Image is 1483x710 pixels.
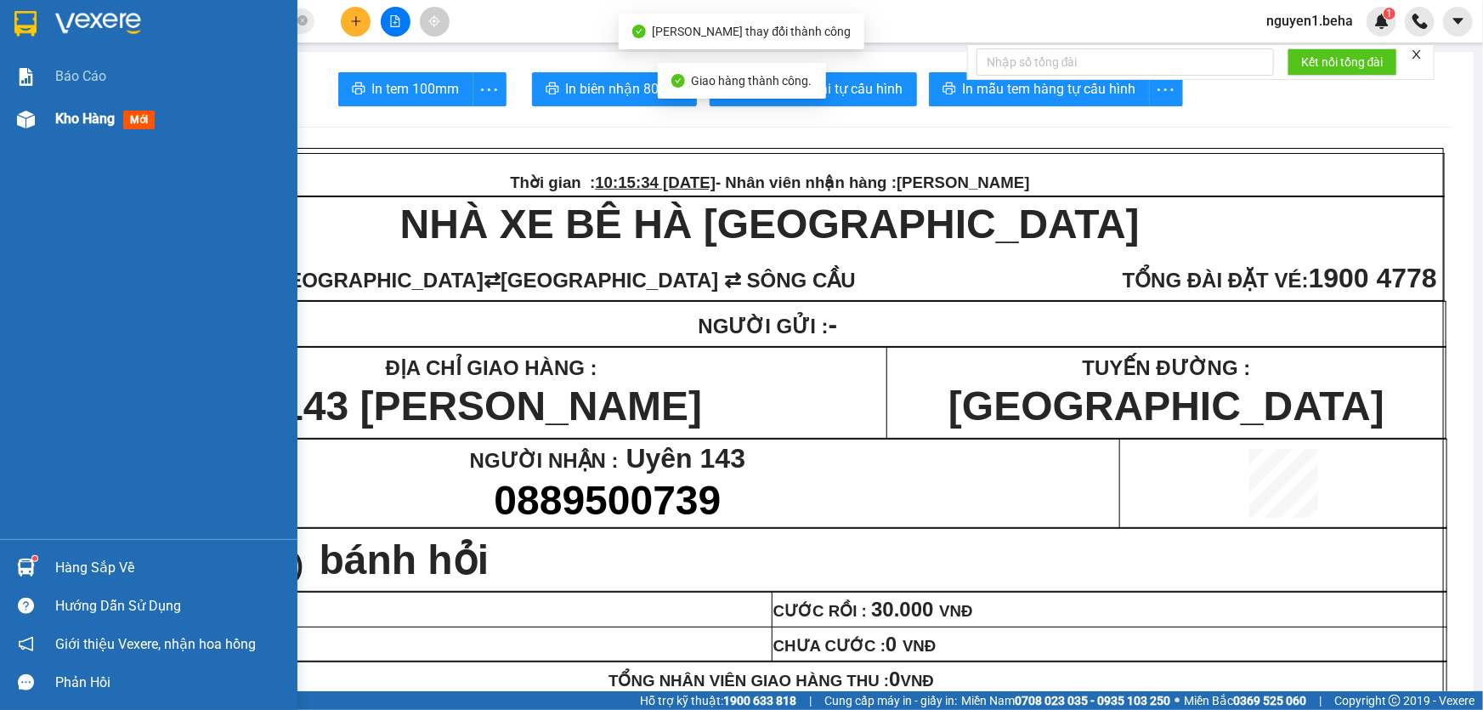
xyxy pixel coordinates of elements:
span: mới [123,111,155,129]
span: Kết nối tổng đài [1301,53,1384,71]
button: printerIn mẫu tem hàng tự cấu hình [929,72,1150,106]
div: Hàng sắp về [55,555,285,581]
span: bánh hỏi [319,537,489,582]
span: 1900 4778 [1309,263,1437,293]
button: more [473,72,507,106]
span: 143 [PERSON_NAME] [280,383,702,429]
button: plus [341,7,371,37]
span: TUYẾN ĐƯỜNG : [1083,356,1251,379]
img: logo-vxr [14,11,37,37]
span: In biên nhận 80mm [566,78,683,99]
button: printerIn biên nhận 80mm [532,72,697,106]
span: VNĐ [889,672,934,690]
span: 0 [886,633,897,656]
span: Miền Nam [961,691,1170,710]
span: Miền Bắc [1184,691,1306,710]
strong: ĐỊA CHỈ GIAO HÀNG : [386,356,597,379]
span: Thời gian : - Nhân viên nhận hàng : [510,173,1029,191]
span: nguyen1.beha [1253,10,1367,31]
span: Cung cấp máy in - giấy in: [824,691,957,710]
span: Uyên 143 [626,443,746,474]
button: more [1149,72,1183,106]
span: TỔNG NHÂN VIÊN GIAO HÀNG THU : [608,672,934,690]
div: Phản hồi [55,670,285,696]
span: VNĐ [897,637,936,655]
span: CHƯA CƯỚC : [773,637,937,655]
span: 10:15:34 [DATE] [595,173,716,191]
span: notification [18,636,34,652]
span: KIỆN) [230,549,303,580]
span: Báo cáo [55,65,106,87]
span: close-circle [297,15,308,26]
span: close [1411,48,1423,60]
span: In mẫu tem hàng tự cấu hình [963,78,1136,99]
span: 0889500739 [494,478,721,523]
span: file-add [389,15,401,27]
strong: 0708 023 035 - 0935 103 250 [1015,694,1170,707]
span: - [829,309,838,339]
span: more [1150,79,1182,100]
div: Hướng dẫn sử dụng [55,594,285,619]
strong: NHÀ XE BÊ HÀ [GEOGRAPHIC_DATA] [400,202,1140,247]
span: TUYẾN: [GEOGRAPHIC_DATA] [185,269,484,292]
span: Giới thiệu Vexere, nhận hoa hồng [55,633,256,655]
span: NGƯỜI GỬI : [699,315,844,338]
span: printer [352,82,365,98]
button: Kết nối tổng đài [1288,48,1397,76]
img: warehouse-icon [17,111,35,128]
input: Nhập số tổng đài [976,48,1274,76]
span: check-circle [671,74,685,88]
button: file-add [381,7,410,37]
span: 1 [1386,8,1392,20]
sup: 1 [32,556,37,561]
span: message [18,674,34,690]
span: ⚪️ [1175,697,1180,704]
span: CƯỚC RỒI : [773,602,973,620]
img: warehouse-icon [17,559,35,577]
span: [GEOGRAPHIC_DATA] ⇄ SÔNG CẦU [501,269,856,292]
span: Hỗ trợ kỹ thuật: [640,691,796,710]
img: solution-icon [17,68,35,86]
span: [PERSON_NAME] [897,173,1030,191]
button: printerIn tem 100mm [338,72,473,106]
span: caret-down [1451,14,1466,29]
span: [GEOGRAPHIC_DATA] [948,383,1384,429]
span: printer [942,82,956,98]
span: check-circle [632,25,646,38]
span: In tem 100mm [372,78,460,99]
span: question-circle [18,598,34,614]
span: more [473,79,506,100]
img: icon-new-feature [1374,14,1390,29]
sup: 1 [1384,8,1395,20]
span: aim [428,15,440,27]
span: | [1319,691,1322,710]
span: copyright [1389,695,1401,707]
span: Kho hàng [55,111,115,127]
span: TỔNG ĐÀI ĐẶT VÉ: [1123,269,1309,292]
button: aim [420,7,450,37]
span: close-circle [297,14,308,30]
span: 0 [889,667,900,690]
strong: 1900 633 818 [723,694,796,707]
span: printer [546,82,559,98]
strong: 0369 525 060 [1233,694,1306,707]
span: [PERSON_NAME] thay đổi thành công [653,25,852,38]
img: phone-icon [1412,14,1428,29]
span: ⇄ [484,269,501,292]
span: 30.000 [871,598,933,621]
span: Giao hàng thành công. [692,74,812,88]
span: plus [350,15,362,27]
span: | [809,691,812,710]
span: NGƯỜI NHẬN : [470,449,619,472]
button: caret-down [1443,7,1473,37]
span: VNĐ [934,602,973,620]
